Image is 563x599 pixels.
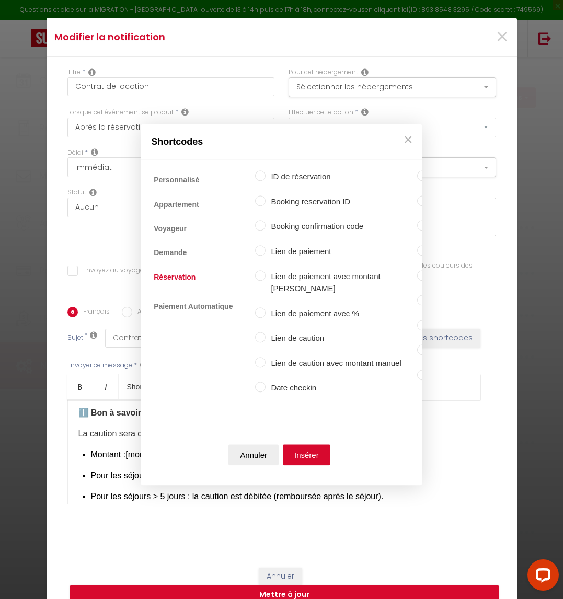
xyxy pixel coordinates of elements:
label: Booking reservation ID [266,195,417,208]
button: Insérer [283,445,330,466]
a: Réservation [148,268,201,286]
a: Voyageur [148,219,192,238]
iframe: LiveChat chat widget [519,555,563,599]
button: Annuler [228,445,279,466]
label: Date checkin [266,382,417,395]
label: Lien de paiement avec montant [PERSON_NAME] [266,270,417,295]
label: ID de réservation [266,171,417,183]
label: Lien de paiement [266,245,417,258]
a: Appartement [148,195,204,214]
label: Lien de paiement avec % [266,307,417,320]
a: Demande [148,244,192,262]
a: Paiement Automatique [148,297,238,316]
button: Close [400,129,416,150]
label: Lien de caution [266,332,417,345]
label: Lien de caution avec montant manuel [266,357,417,370]
div: Shortcodes [141,124,422,160]
a: Personnalisé [148,171,204,190]
label: Booking confirmation code [266,221,417,233]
